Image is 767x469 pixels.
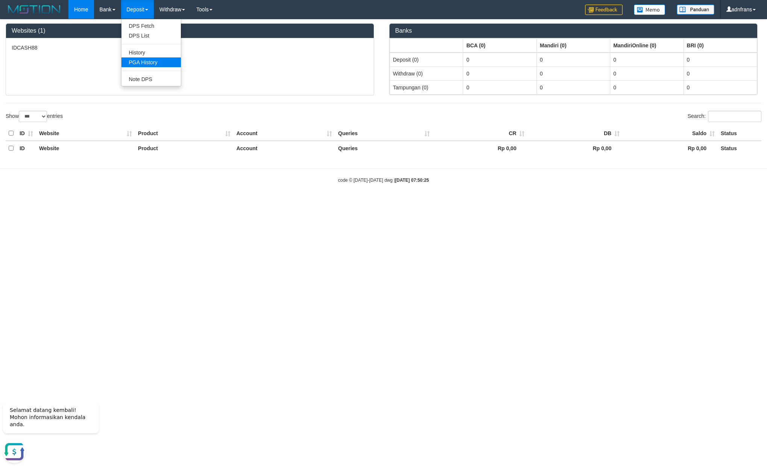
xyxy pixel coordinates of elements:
[623,126,718,141] th: Saldo
[537,38,610,53] th: Group: activate to sort column ascending
[36,126,135,141] th: Website
[390,38,463,53] th: Group: activate to sort column ascending
[610,80,684,94] td: 0
[463,53,537,67] td: 0
[718,126,761,141] th: Status
[684,80,757,94] td: 0
[634,5,665,15] img: Button%20Memo.svg
[463,80,537,94] td: 0
[537,53,610,67] td: 0
[17,126,36,141] th: ID
[463,66,537,80] td: 0
[121,57,181,67] a: PGA History
[677,5,714,15] img: panduan.png
[708,111,761,122] input: Search:
[610,53,684,67] td: 0
[390,53,463,67] td: Deposit (0)
[395,27,752,34] h3: Banks
[19,111,47,122] select: Showentries
[36,141,135,155] th: Website
[135,126,233,141] th: Product
[135,141,233,155] th: Product
[528,141,623,155] th: Rp 0,00
[395,178,429,183] strong: [DATE] 07:50:25
[623,141,718,155] th: Rp 0,00
[537,66,610,80] td: 0
[6,111,63,122] label: Show entries
[684,38,757,53] th: Group: activate to sort column ascending
[335,141,432,155] th: Queries
[338,178,429,183] small: code © [DATE]-[DATE] dwg |
[12,27,368,34] h3: Websites (1)
[463,38,537,53] th: Group: activate to sort column ascending
[121,74,181,84] a: Note DPS
[12,44,368,51] p: IDCASH88
[688,111,761,122] label: Search:
[585,5,623,15] img: Feedback.jpg
[610,38,684,53] th: Group: activate to sort column ascending
[528,126,623,141] th: DB
[233,126,335,141] th: Account
[433,141,528,155] th: Rp 0,00
[537,80,610,94] td: 0
[121,21,181,31] a: DPS Fetch
[684,53,757,67] td: 0
[121,31,181,41] a: DPS List
[3,45,26,68] button: Open LiveChat chat widget
[684,66,757,80] td: 0
[10,12,85,32] span: Selamat datang kembali! Mohon informasikan kendala anda.
[718,141,761,155] th: Status
[17,141,36,155] th: ID
[335,126,432,141] th: Queries
[433,126,528,141] th: CR
[390,80,463,94] td: Tampungan (0)
[121,48,181,57] a: History
[233,141,335,155] th: Account
[610,66,684,80] td: 0
[6,4,63,15] img: MOTION_logo.png
[390,66,463,80] td: Withdraw (0)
